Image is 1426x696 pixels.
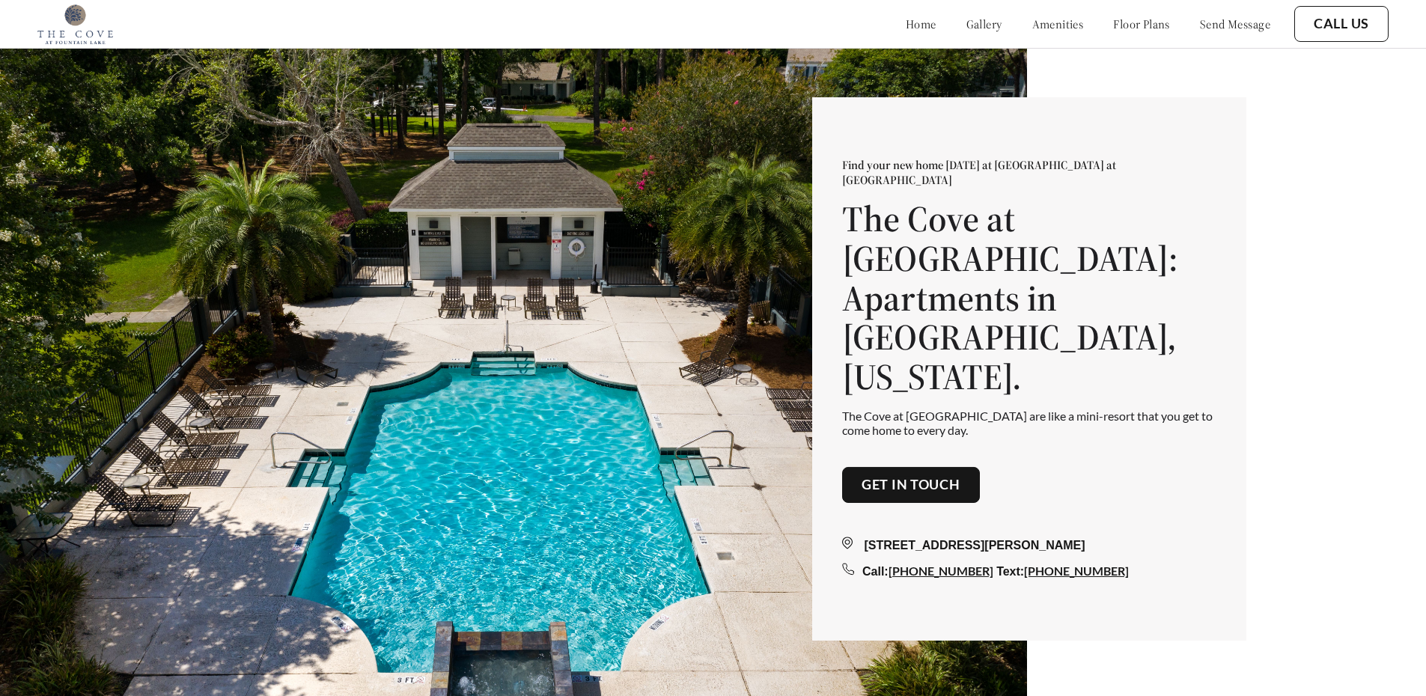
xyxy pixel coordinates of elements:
span: Text: [996,565,1024,578]
a: gallery [966,16,1002,31]
a: Get in touch [862,477,960,493]
a: [PHONE_NUMBER] [1024,564,1129,578]
a: floor plans [1113,16,1170,31]
h1: The Cove at [GEOGRAPHIC_DATA]: Apartments in [GEOGRAPHIC_DATA], [US_STATE]. [842,199,1216,397]
button: Call Us [1294,6,1389,42]
a: [PHONE_NUMBER] [889,564,993,578]
a: send message [1200,16,1270,31]
p: The Cove at [GEOGRAPHIC_DATA] are like a mini-resort that you get to come home to every day. [842,409,1216,437]
a: amenities [1032,16,1084,31]
a: Call Us [1314,16,1369,32]
img: cove_at_fountain_lake_logo.png [37,4,113,44]
p: Find your new home [DATE] at [GEOGRAPHIC_DATA] at [GEOGRAPHIC_DATA] [842,157,1216,187]
a: home [906,16,936,31]
div: [STREET_ADDRESS][PERSON_NAME] [842,537,1216,555]
span: Call: [862,565,889,578]
button: Get in touch [842,467,980,503]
